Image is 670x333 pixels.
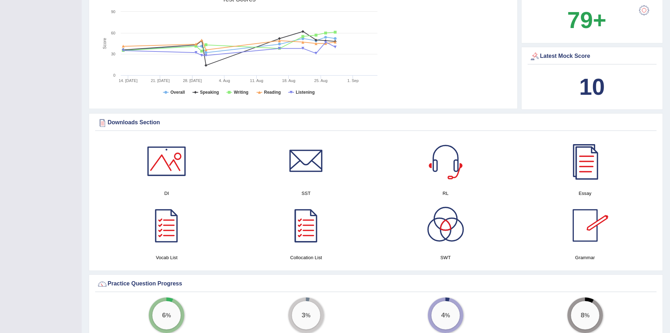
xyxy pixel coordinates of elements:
h4: RL [380,190,512,197]
h4: DI [100,190,233,197]
tspan: 25. Aug [314,78,327,83]
tspan: Listening [296,90,315,95]
div: Latest Mock Score [529,51,655,62]
div: % [431,301,460,329]
tspan: Overall [170,90,185,95]
big: 6 [162,311,166,319]
h4: SWT [380,254,512,261]
div: Practice Question Progress [97,279,655,289]
text: 0 [113,73,115,77]
tspan: 28. [DATE] [183,78,202,83]
h4: Essay [519,190,651,197]
tspan: Writing [234,90,248,95]
b: 10 [579,74,605,100]
h4: Grammar [519,254,651,261]
tspan: 4. Aug [219,78,230,83]
big: 8 [581,311,584,319]
tspan: Score [102,38,107,49]
tspan: Speaking [200,90,219,95]
tspan: 18. Aug [282,78,295,83]
div: % [292,301,320,329]
tspan: 21. [DATE] [151,78,170,83]
div: % [152,301,181,329]
tspan: Reading [264,90,281,95]
tspan: 11. Aug [250,78,263,83]
b: 79+ [567,7,606,33]
text: 60 [111,31,115,35]
h4: Vocab List [100,254,233,261]
text: 90 [111,10,115,14]
big: 4 [441,311,445,319]
text: 30 [111,52,115,56]
div: % [571,301,599,329]
tspan: 14. [DATE] [119,78,137,83]
h4: SST [240,190,372,197]
big: 3 [302,311,306,319]
h4: Collocation List [240,254,372,261]
tspan: 1. Sep [347,78,359,83]
div: Downloads Section [97,118,655,128]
